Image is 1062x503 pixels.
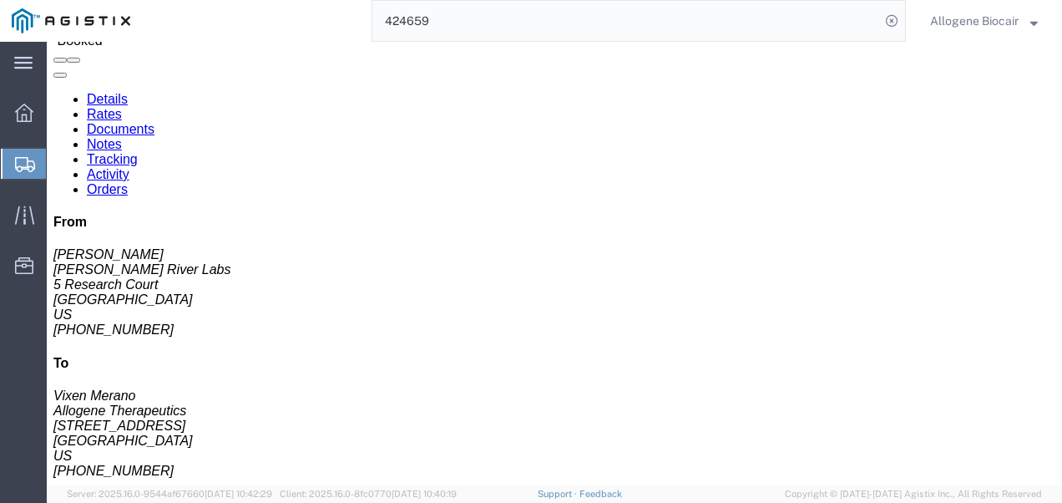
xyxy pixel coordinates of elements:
[280,489,457,499] span: Client: 2025.16.0-8fc0770
[785,487,1042,501] span: Copyright © [DATE]-[DATE] Agistix Inc., All Rights Reserved
[47,42,1062,485] iframe: FS Legacy Container
[579,489,622,499] a: Feedback
[538,489,579,499] a: Support
[372,1,880,41] input: Search for shipment number, reference number
[67,489,272,499] span: Server: 2025.16.0-9544af67660
[205,489,272,499] span: [DATE] 10:42:29
[12,8,130,33] img: logo
[929,11,1039,31] button: Allogene Biocair
[392,489,457,499] span: [DATE] 10:40:19
[930,12,1019,30] span: Allogene Biocair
